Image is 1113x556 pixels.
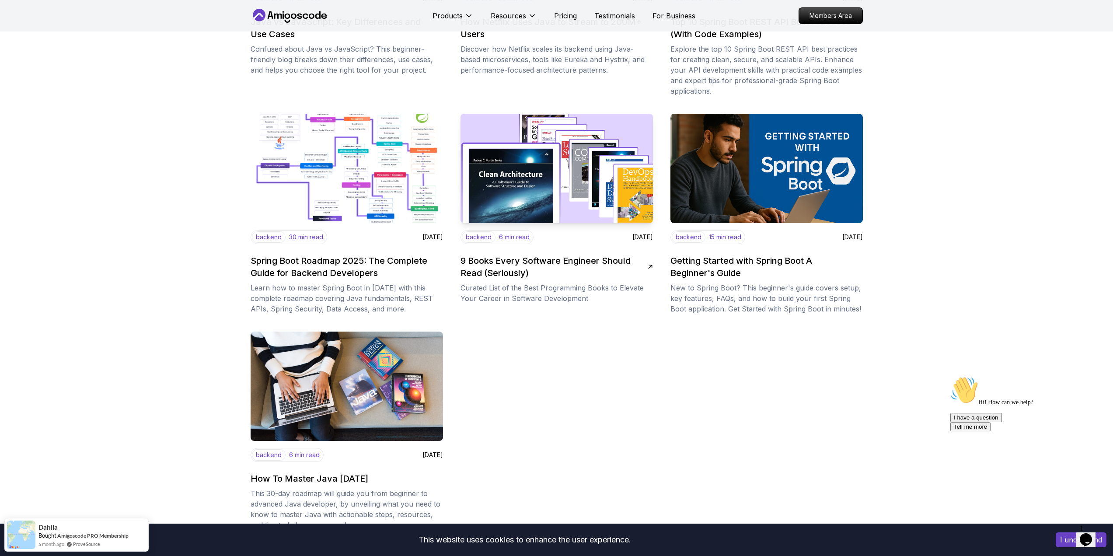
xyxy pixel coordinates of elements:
img: image [456,111,658,226]
a: Testimonials [594,10,635,21]
button: I have a question [3,40,55,49]
img: image [251,332,443,441]
a: imagebackend15 min read[DATE]Getting Started with Spring Boot A Beginner's GuideNew to Spring Boo... [670,114,863,314]
p: Members Area [799,8,862,24]
img: :wave: [3,3,31,31]
p: Explore the top 10 Spring Boot REST API best practices for creating clean, secure, and scalable A... [670,44,863,96]
a: For Business [652,10,695,21]
p: Confused about Java vs JavaScript? This beginner-friendly blog breaks down their differences, use... [251,44,443,75]
a: Members Area [799,7,863,24]
span: Bought [38,532,56,539]
p: [DATE] [422,233,443,241]
p: 30 min read [289,233,323,241]
p: backend [462,231,495,243]
p: 15 min read [709,233,741,241]
button: Resources [491,10,537,28]
p: Discover how Netflix scales its backend using Java-based microservices, tools like Eureka and Hys... [461,44,653,75]
h2: Spring Boot Roadmap 2025: The Complete Guide for Backend Developers [251,255,438,279]
iframe: chat widget [1076,521,1104,547]
p: New to Spring Boot? This beginner's guide covers setup, key features, FAQs, and how to build your... [670,283,863,314]
a: imagebackend6 min read[DATE]9 Books Every Software Engineer Should Read (Seriously)Curated List o... [461,114,653,314]
a: Pricing [554,10,577,21]
p: This 30-day roadmap will guide you from beginner to advanced Java developer, by unveiling what yo... [251,488,443,530]
span: Hi! How can we help? [3,26,87,33]
a: ProveSource [73,540,100,548]
a: Amigoscode PRO Membership [57,532,129,539]
img: provesource social proof notification image [7,521,35,549]
p: backend [252,449,286,461]
p: [DATE] [632,233,653,241]
button: Accept cookies [1056,532,1106,547]
p: [DATE] [422,451,443,459]
div: This website uses cookies to enhance the user experience. [7,530,1043,549]
button: Tell me more [3,49,44,59]
span: a month ago [38,540,64,548]
p: backend [252,231,286,243]
p: 6 min read [289,451,320,459]
div: 👋Hi! How can we help?I have a questionTell me more [3,3,161,59]
iframe: chat widget [947,373,1104,517]
button: Products [433,10,473,28]
p: [DATE] [842,233,863,241]
p: backend [672,231,705,243]
p: Learn how to master Spring Boot in [DATE] with this complete roadmap covering Java fundamentals, ... [251,283,443,314]
p: Resources [491,10,526,21]
a: imagebackend30 min read[DATE]Spring Boot Roadmap 2025: The Complete Guide for Backend DevelopersL... [251,114,443,314]
img: image [670,114,863,223]
h2: Getting Started with Spring Boot A Beginner's Guide [670,255,858,279]
p: Curated List of the Best Programming Books to Elevate Your Career in Software Development [461,283,653,304]
a: imagebackend6 min read[DATE]How To Master Java [DATE]This 30-day roadmap will guide you from begi... [251,332,443,530]
img: image [251,114,443,223]
h2: How To Master Java [DATE] [251,472,368,485]
span: Dahlia [38,524,58,531]
h2: 9 Books Every Software Engineer Should Read (Seriously) [461,255,648,279]
p: 6 min read [499,233,530,241]
p: Products [433,10,463,21]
